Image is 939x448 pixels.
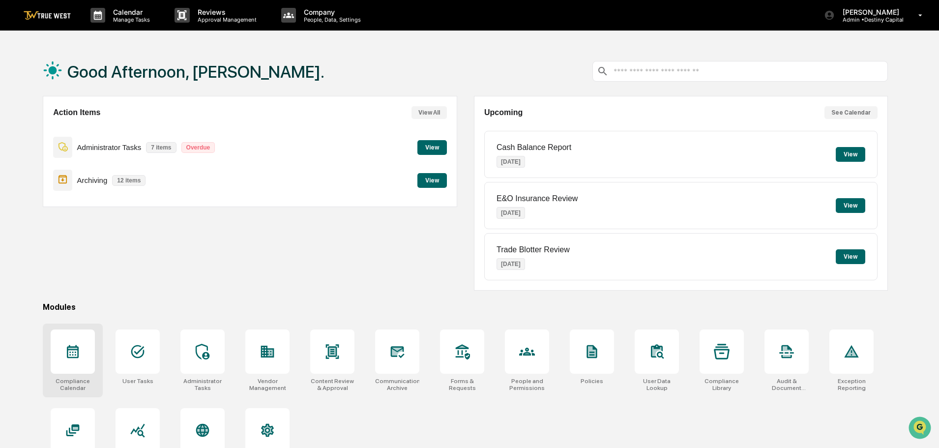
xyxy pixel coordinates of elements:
button: View [836,198,865,213]
p: [DATE] [497,207,525,219]
div: Administrator Tasks [180,378,225,391]
div: Modules [43,302,888,312]
button: View [417,140,447,155]
div: People and Permissions [505,378,549,391]
p: Archiving [77,176,108,184]
button: Start new chat [167,78,179,90]
p: E&O Insurance Review [497,194,578,203]
p: Administrator Tasks [77,143,142,151]
a: 🖐️Preclearance [6,197,67,215]
span: • [82,160,85,168]
p: 12 items [112,175,146,186]
div: Policies [581,378,603,385]
div: Compliance Calendar [51,378,95,391]
p: Overdue [181,142,215,153]
a: View [417,175,447,184]
p: People, Data, Settings [296,16,366,23]
div: User Data Lookup [635,378,679,391]
img: Tammy Steffen [10,124,26,140]
p: Admin • Destiny Capital [835,16,904,23]
div: Compliance Library [700,378,744,391]
a: Powered byPylon [69,243,119,251]
p: 7 items [146,142,176,153]
div: Forms & Requests [440,378,484,391]
p: [DATE] [497,258,525,270]
span: Data Lookup [20,220,62,230]
div: 🗄️ [71,202,79,210]
p: How can we help? [10,21,179,36]
button: View [417,173,447,188]
span: [DATE] [87,134,107,142]
h2: Action Items [53,108,100,117]
p: Reviews [190,8,262,16]
h1: Good Afternoon, [PERSON_NAME]. [67,62,324,82]
button: View [836,249,865,264]
button: View All [411,106,447,119]
div: Content Review & Approval [310,378,354,391]
p: Trade Blotter Review [497,245,570,254]
div: We're available if you need us! [44,85,135,93]
div: User Tasks [122,378,153,385]
span: [DATE] [87,160,107,168]
p: [DATE] [497,156,525,168]
p: Calendar [105,8,155,16]
span: Pylon [98,244,119,251]
span: [PERSON_NAME] [30,134,80,142]
span: [PERSON_NAME] [30,160,80,168]
a: View [417,142,447,151]
img: logo [24,11,71,20]
iframe: Open customer support [908,416,934,442]
p: Approval Management [190,16,262,23]
a: 🗄️Attestations [67,197,126,215]
a: 🔎Data Lookup [6,216,66,234]
div: Audit & Document Logs [764,378,809,391]
p: Manage Tasks [105,16,155,23]
img: Tammy Steffen [10,151,26,167]
span: Preclearance [20,201,63,211]
button: View [836,147,865,162]
div: Exception Reporting [829,378,874,391]
div: Past conversations [10,109,66,117]
div: 🔎 [10,221,18,229]
p: Company [296,8,366,16]
div: Start new chat [44,75,161,85]
div: Vendor Management [245,378,290,391]
img: 1746055101610-c473b297-6a78-478c-a979-82029cc54cd1 [10,75,28,93]
span: Attestations [81,201,122,211]
p: [PERSON_NAME] [835,8,904,16]
button: See Calendar [824,106,878,119]
img: 8933085812038_c878075ebb4cc5468115_72.jpg [21,75,38,93]
span: • [82,134,85,142]
p: Cash Balance Report [497,143,571,152]
h2: Upcoming [484,108,523,117]
button: See all [152,107,179,119]
div: Communications Archive [375,378,419,391]
div: 🖐️ [10,202,18,210]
